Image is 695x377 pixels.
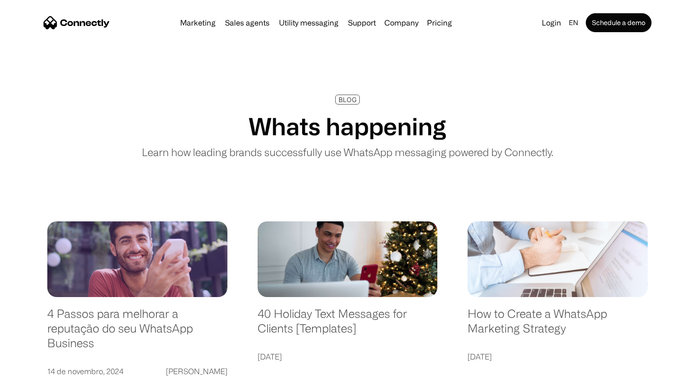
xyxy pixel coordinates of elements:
[19,360,57,374] ul: Language list
[221,19,273,26] a: Sales agents
[569,16,578,29] div: en
[176,19,219,26] a: Marketing
[468,350,492,363] div: [DATE]
[142,144,553,160] p: Learn how leading brands successfully use WhatsApp messaging powered by Connectly.
[43,16,110,30] a: home
[275,19,342,26] a: Utility messaging
[468,307,648,345] a: How to Create a WhatsApp Marketing Strategy
[9,360,57,374] aside: Language selected: English
[423,19,456,26] a: Pricing
[586,13,652,32] a: Schedule a demo
[538,16,565,29] a: Login
[565,16,584,29] div: en
[258,307,438,345] a: 40 Holiday Text Messages for Clients [Templates]
[384,16,418,29] div: Company
[249,112,446,140] h1: Whats happening
[258,350,282,363] div: [DATE]
[339,96,356,103] div: BLOG
[47,307,227,359] a: 4 Passos para melhorar a reputação do seu WhatsApp Business
[382,16,421,29] div: Company
[344,19,380,26] a: Support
